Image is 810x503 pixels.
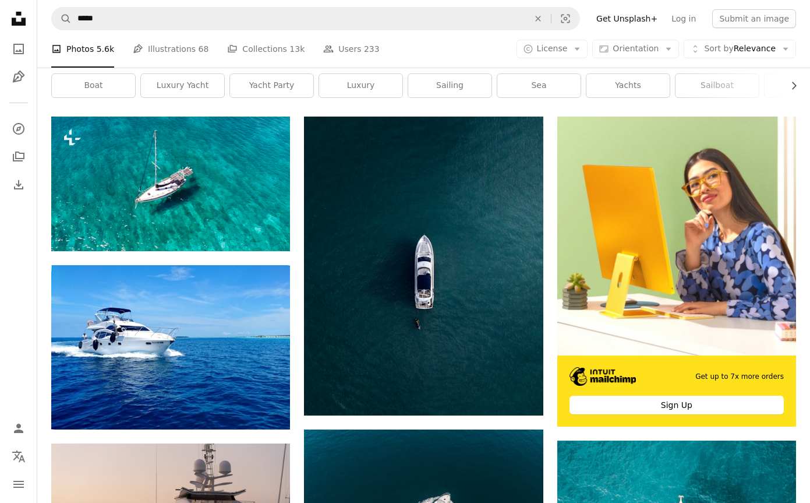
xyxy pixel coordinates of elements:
[570,396,784,414] div: Sign Up
[592,40,679,58] button: Orientation
[364,43,380,55] span: 233
[7,473,30,496] button: Menu
[52,74,135,97] a: boat
[7,65,30,89] a: Illustrations
[133,30,208,68] a: Illustrations 68
[289,43,305,55] span: 13k
[695,372,784,382] span: Get up to 7x more orders
[319,74,402,97] a: luxury
[497,74,581,97] a: sea
[7,7,30,33] a: Home — Unsplash
[704,43,776,55] span: Relevance
[557,117,796,355] img: file-1722962862010-20b14c5a0a60image
[537,44,568,53] span: License
[7,145,30,168] a: Collections
[51,7,580,30] form: Find visuals sitewide
[570,367,636,386] img: file-1690386555781-336d1949dad1image
[586,74,670,97] a: yachts
[684,40,796,58] button: Sort byRelevance
[51,117,290,251] img: a sailboat floating in clear blue water
[141,74,224,97] a: luxury yacht
[551,8,579,30] button: Visual search
[51,342,290,353] a: white and blue yacht on sea under blue sky during daytime
[7,445,30,468] button: Language
[589,9,664,28] a: Get Unsplash+
[675,74,759,97] a: sailboat
[199,43,209,55] span: 68
[7,417,30,440] a: Log in / Sign up
[52,8,72,30] button: Search Unsplash
[525,8,551,30] button: Clear
[517,40,588,58] button: License
[304,261,543,271] a: aerial photography of white yacht on calm waters
[7,37,30,61] a: Photos
[712,9,796,28] button: Submit an image
[227,30,305,68] a: Collections 13k
[783,74,796,97] button: scroll list to the right
[408,74,491,97] a: sailing
[304,117,543,416] img: aerial photography of white yacht on calm waters
[557,117,796,427] a: Get up to 7x more ordersSign Up
[323,30,379,68] a: Users 233
[7,117,30,140] a: Explore
[7,173,30,196] a: Download History
[613,44,659,53] span: Orientation
[230,74,313,97] a: yacht party
[51,178,290,189] a: a sailboat floating in clear blue water
[51,265,290,430] img: white and blue yacht on sea under blue sky during daytime
[704,44,733,53] span: Sort by
[664,9,703,28] a: Log in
